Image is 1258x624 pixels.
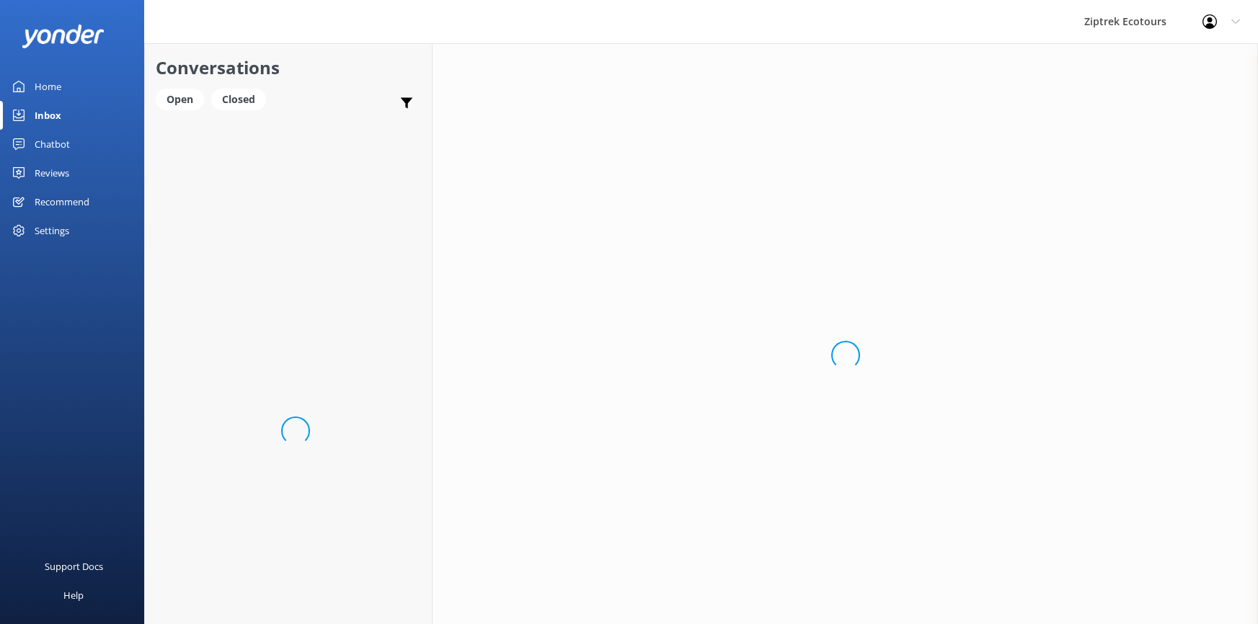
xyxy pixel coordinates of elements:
[211,89,266,110] div: Closed
[45,552,103,581] div: Support Docs
[156,54,421,81] h2: Conversations
[156,91,211,107] a: Open
[35,187,89,216] div: Recommend
[22,24,105,48] img: yonder-white-logo.png
[35,101,61,130] div: Inbox
[211,91,273,107] a: Closed
[35,72,61,101] div: Home
[35,159,69,187] div: Reviews
[156,89,204,110] div: Open
[63,581,84,610] div: Help
[35,130,70,159] div: Chatbot
[35,216,69,245] div: Settings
